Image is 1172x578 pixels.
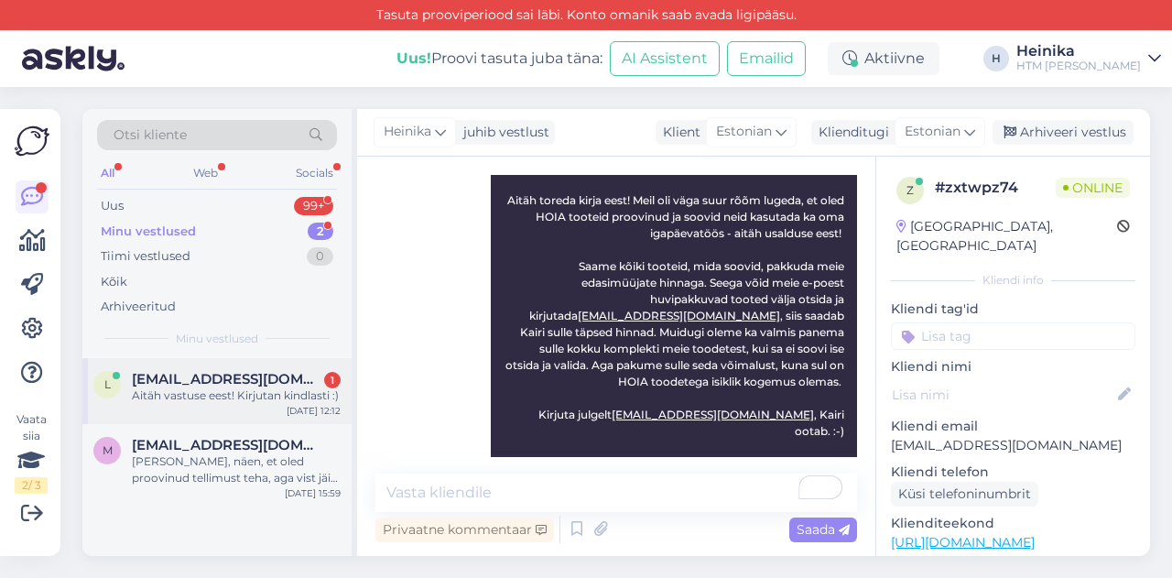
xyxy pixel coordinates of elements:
[612,408,814,421] a: [EMAIL_ADDRESS][DOMAIN_NAME]
[114,125,187,145] span: Otsi kliente
[828,42,939,75] div: Aktiivne
[307,247,333,266] div: 0
[891,463,1135,482] p: Kliendi telefon
[891,272,1135,289] div: Kliendi info
[983,46,1009,71] div: H
[906,183,914,197] span: z
[716,122,772,142] span: Estonian
[896,217,1117,256] div: [GEOGRAPHIC_DATA], [GEOGRAPHIC_DATA]
[1016,44,1161,73] a: HeinikaHTM [PERSON_NAME]
[104,377,111,391] span: l
[384,122,431,142] span: Heinika
[294,197,333,215] div: 99+
[656,123,700,142] div: Klient
[101,273,127,291] div: Kõik
[396,48,602,70] div: Proovi tasuta juba täna:
[285,486,341,500] div: [DATE] 15:59
[132,437,322,453] span: maasik@icloud.com
[132,371,322,387] span: liliane.noor@gmail.com
[308,223,333,241] div: 2
[324,372,341,388] div: 1
[993,120,1134,145] div: Arhiveeri vestlus
[375,474,857,512] textarea: To enrich screen reader interactions, please activate Accessibility in Grammarly extension settings
[935,177,1056,199] div: # zxtwpz74
[892,385,1114,405] input: Lisa nimi
[891,300,1135,319] p: Kliendi tag'id
[190,161,222,185] div: Web
[1016,59,1141,73] div: HTM [PERSON_NAME]
[101,298,176,316] div: Arhiveeritud
[727,41,806,76] button: Emailid
[891,514,1135,533] p: Klienditeekond
[132,453,341,486] div: [PERSON_NAME], näen, et oled proovinud tellimust teha, aga vist jäi kusagil midagi pooleli. Kas s...
[15,477,48,494] div: 2 / 3
[578,309,780,322] a: [EMAIL_ADDRESS][DOMAIN_NAME]
[375,518,554,542] div: Privaatne kommentaar
[797,521,850,538] span: Saada
[891,436,1135,455] p: [EMAIL_ADDRESS][DOMAIN_NAME]
[15,411,48,494] div: Vaata siia
[1016,44,1141,59] div: Heinika
[15,124,49,158] img: Askly Logo
[456,123,549,142] div: juhib vestlust
[176,331,258,347] span: Minu vestlused
[891,357,1135,376] p: Kliendi nimi
[905,122,960,142] span: Estonian
[396,49,431,67] b: Uus!
[132,387,341,404] div: Aitäh vastuse eest! Kirjutan kindlasti :)
[97,161,118,185] div: All
[101,223,196,241] div: Minu vestlused
[101,247,190,266] div: Tiimi vestlused
[1056,178,1130,198] span: Online
[891,322,1135,350] input: Lisa tag
[103,443,113,457] span: m
[292,161,337,185] div: Socials
[891,417,1135,436] p: Kliendi email
[811,123,889,142] div: Klienditugi
[610,41,720,76] button: AI Assistent
[891,482,1038,507] div: Küsi telefoninumbrit
[891,534,1035,551] a: [URL][DOMAIN_NAME]
[101,197,124,215] div: Uus
[287,404,341,418] div: [DATE] 12:12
